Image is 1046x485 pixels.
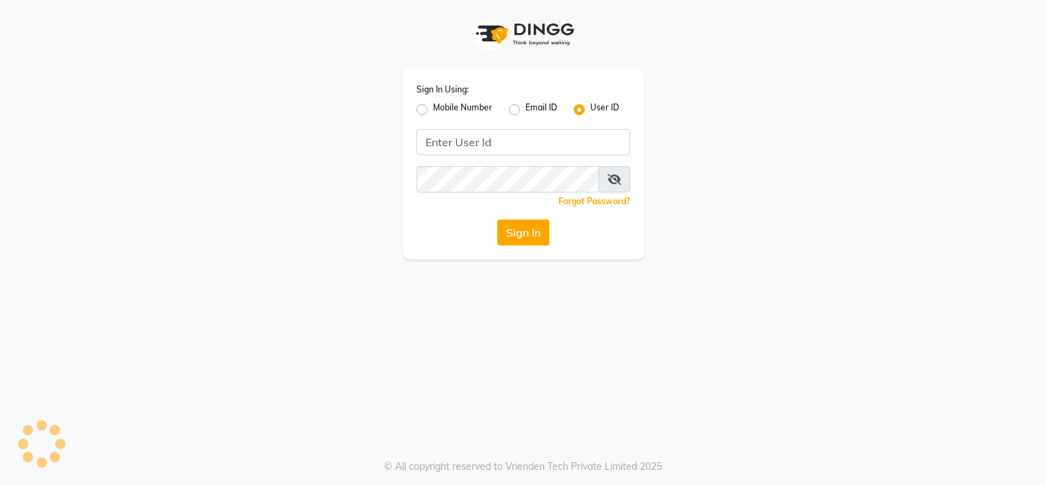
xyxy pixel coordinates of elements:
label: Email ID [525,101,557,118]
label: Sign In Using: [416,83,469,96]
label: User ID [590,101,619,118]
label: Mobile Number [433,101,492,118]
input: Username [416,129,630,155]
a: Forgot Password? [559,196,630,206]
img: logo1.svg [468,14,579,55]
button: Sign In [497,219,550,246]
input: Username [416,166,599,192]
